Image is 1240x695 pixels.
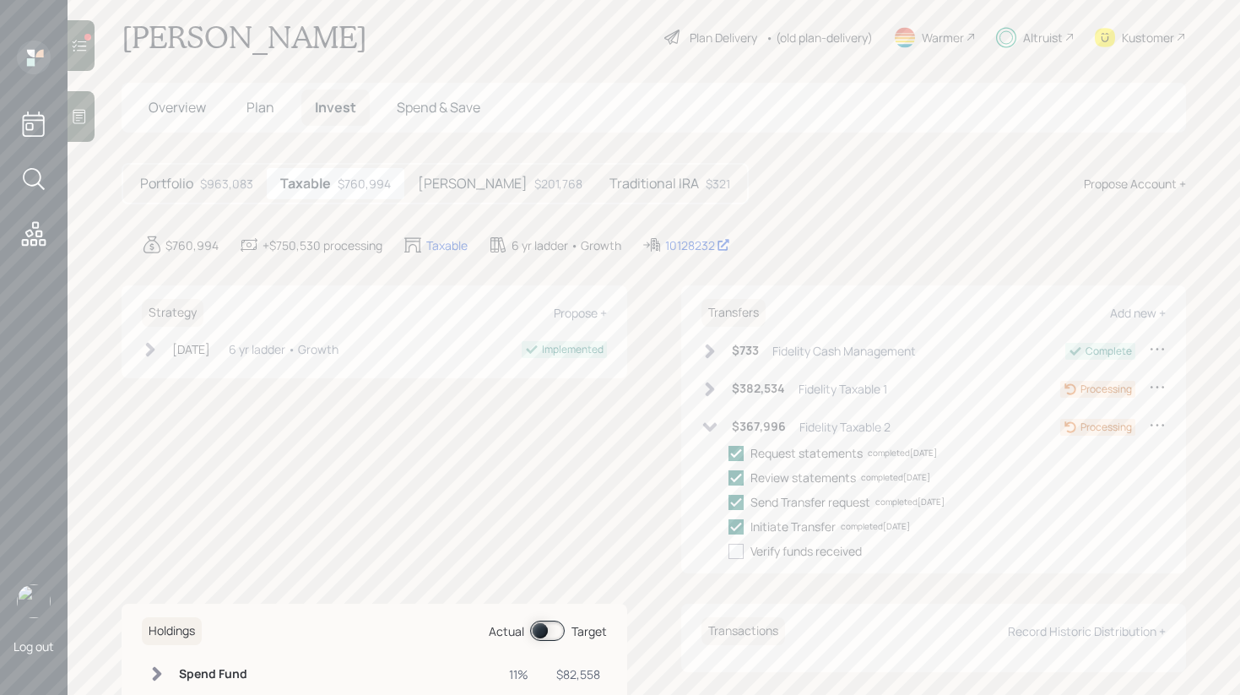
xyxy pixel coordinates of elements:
[766,29,873,46] div: • (old plan-delivery)
[571,622,607,640] div: Target
[280,176,331,192] h5: Taxable
[426,236,468,254] div: Taxable
[701,299,766,327] h6: Transfers
[609,176,699,192] h5: Traditional IRA
[750,444,863,462] div: Request statements
[200,175,253,193] div: $963,083
[489,622,524,640] div: Actual
[165,236,219,254] div: $760,994
[1023,29,1063,46] div: Altruist
[732,420,786,434] h6: $367,996
[772,342,916,360] div: Fidelity Cash Management
[142,299,203,327] h6: Strategy
[246,98,274,117] span: Plan
[868,447,937,459] div: completed [DATE]
[554,305,607,321] div: Propose +
[418,176,528,192] h5: [PERSON_NAME]
[861,471,930,484] div: completed [DATE]
[1084,175,1186,193] div: Propose Account +
[1086,344,1132,359] div: Complete
[140,176,193,192] h5: Portfolio
[701,617,785,645] h6: Transactions
[14,638,54,654] div: Log out
[542,342,604,357] div: Implemented
[512,236,621,254] div: 6 yr ladder • Growth
[338,175,391,193] div: $760,994
[1008,623,1166,639] div: Record Historic Distribution +
[142,617,202,645] h6: Holdings
[732,382,785,396] h6: $382,534
[841,520,910,533] div: completed [DATE]
[690,29,757,46] div: Plan Delivery
[149,98,206,117] span: Overview
[122,19,367,56] h1: [PERSON_NAME]
[799,380,887,398] div: Fidelity Taxable 1
[172,340,210,358] div: [DATE]
[549,665,600,683] div: $82,558
[1080,420,1132,435] div: Processing
[397,98,480,117] span: Spend & Save
[706,175,730,193] div: $321
[1110,305,1166,321] div: Add new +
[1122,29,1174,46] div: Kustomer
[732,344,759,358] h6: $733
[750,469,856,486] div: Review statements
[179,667,259,681] h6: Spend Fund
[750,518,836,535] div: Initiate Transfer
[315,98,356,117] span: Invest
[750,542,862,560] div: Verify funds received
[875,496,945,508] div: completed [DATE]
[922,29,964,46] div: Warmer
[263,236,382,254] div: +$750,530 processing
[17,584,51,618] img: retirable_logo.png
[534,175,582,193] div: $201,768
[506,665,528,683] div: 11%
[665,236,730,254] div: 10128232
[750,493,870,511] div: Send Transfer request
[799,418,891,436] div: Fidelity Taxable 2
[229,340,338,358] div: 6 yr ladder • Growth
[1080,382,1132,397] div: Processing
